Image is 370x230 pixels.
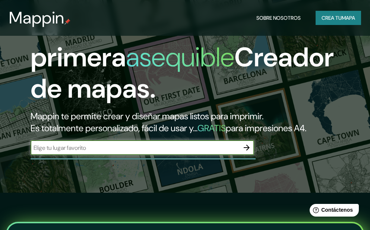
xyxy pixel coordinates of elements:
[31,144,239,152] input: Elige tu lugar favorito
[9,7,64,29] font: Mappin
[316,11,361,25] button: Crea tumapa
[31,9,126,75] font: La primera
[31,110,263,122] font: Mappin te permite crear y diseñar mapas listos para imprimir.
[342,15,355,21] font: mapa
[126,40,234,75] font: asequible
[226,122,306,134] font: para impresiones A4.
[64,19,70,25] img: pin de mapeo
[304,201,362,222] iframe: Lanzador de widgets de ayuda
[31,122,197,134] font: Es totalmente personalizado, fácil de usar y...
[197,122,226,134] font: GRATIS
[31,40,334,106] font: Creador de mapas.
[253,11,304,25] button: Sobre nosotros
[256,15,301,21] font: Sobre nosotros
[322,15,342,21] font: Crea tu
